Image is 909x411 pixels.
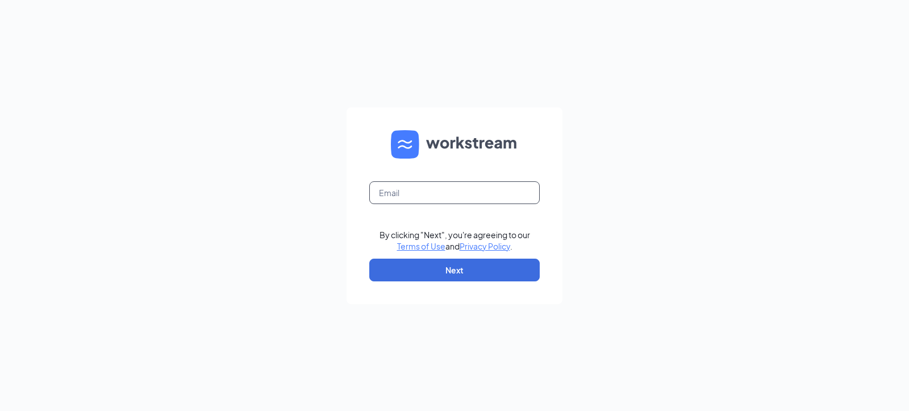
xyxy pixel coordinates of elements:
input: Email [369,181,540,204]
div: By clicking "Next", you're agreeing to our and . [380,229,530,252]
img: WS logo and Workstream text [391,130,518,159]
a: Terms of Use [397,241,445,251]
a: Privacy Policy [460,241,510,251]
button: Next [369,259,540,281]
